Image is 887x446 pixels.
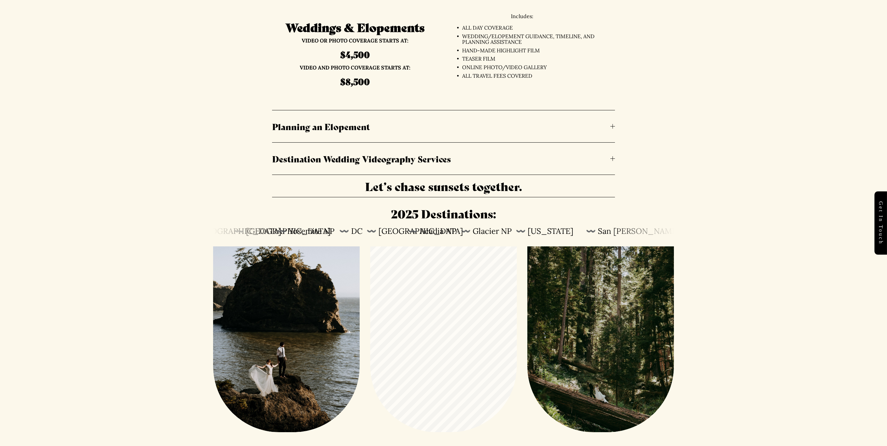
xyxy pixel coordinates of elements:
tspan: Yosemite NP [288,226,335,236]
strong: $4,500 [340,48,370,60]
button: Planning an Elopement [272,110,615,142]
p: ALL DAY COVERAGE [462,25,596,31]
tspan: 〰️ [516,226,526,236]
tspan: [US_STATE] [528,226,574,236]
strong: $8,500 [340,75,370,87]
strong: VIDEO OR PHOTO COVERAGE STARTS AT: [302,37,408,44]
tspan: 〰️ [367,226,376,236]
h2: 2025 Destinations: [272,206,615,221]
p: ONLINE PHOTO/VIDEO GALLERY [462,65,596,70]
tspan: 〰️ [234,226,244,236]
tspan: San [PERSON_NAME] Capistrano [598,226,722,236]
strong: Weddings & Elopements [286,18,425,35]
strong: VIDEO AND PHOTO COVERAGE STARTS AT: [300,64,410,71]
span: Destination Wedding Videography Services [272,153,611,165]
span: Planning an Elopement [272,120,611,132]
tspan: 〰️ [339,226,349,236]
tspan: Glacier NP [473,226,512,236]
p: WEDDING/ELOPEMENT GUIDANCE, TIMELINE, AND PLANNING ASSISTANCE [462,34,596,45]
h2: Let’s chase sunsets together. [213,179,674,194]
tspan: [GEOGRAPHIC_DATA] [378,226,463,236]
a: Get in touch [874,191,887,255]
button: Destination Wedding Videography Services [272,143,615,175]
tspan: Acadia NP [419,226,457,236]
p: Includes: [449,14,596,19]
tspan: 〰️ [408,226,418,236]
tspan: 〰️ [461,226,471,236]
tspan: [GEOGRAPHIC_DATA] [246,226,331,236]
tspan: 〰️ [586,226,596,236]
p: ALL TRAVEL FEES COVERED [462,73,596,79]
p: HAND-MADE HIGHLIGHT FILM [462,48,596,54]
tspan: 〰️ [277,226,287,236]
p: TEASER FILM [462,56,596,62]
tspan: DC [351,226,363,236]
